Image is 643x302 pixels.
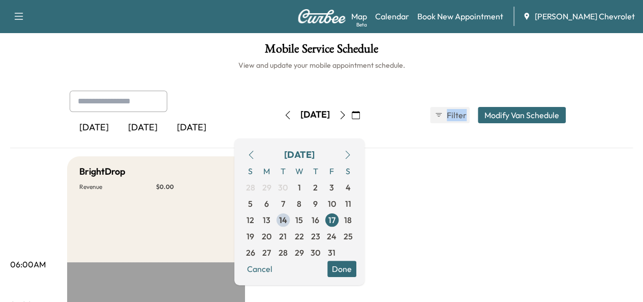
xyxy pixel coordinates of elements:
[295,214,303,226] span: 15
[295,246,304,259] span: 29
[345,198,351,210] span: 11
[297,9,346,23] img: Curbee Logo
[327,230,336,242] span: 24
[247,230,254,242] span: 19
[328,246,335,259] span: 31
[79,164,126,179] h5: BrightDrop
[356,21,367,29] div: Beta
[430,107,470,123] button: Filter
[262,246,271,259] span: 27
[291,163,308,179] span: W
[246,246,255,259] span: 26
[118,116,167,140] div: [DATE]
[259,163,275,179] span: M
[313,198,318,210] span: 9
[340,163,356,179] span: S
[79,183,156,191] p: Revenue
[275,163,291,179] span: T
[10,60,633,70] h6: View and update your mobile appointment schedule.
[279,230,287,242] span: 21
[308,163,324,179] span: T
[281,198,285,210] span: 7
[279,214,287,226] span: 14
[327,261,356,277] button: Done
[417,10,503,22] a: Book New Appointment
[375,10,409,22] a: Calendar
[328,198,336,210] span: 10
[10,43,633,60] h1: Mobile Service Schedule
[242,261,277,277] button: Cancel
[298,181,301,194] span: 1
[311,230,320,242] span: 23
[535,10,635,22] span: [PERSON_NAME] Chevrolet
[344,230,353,242] span: 25
[263,214,270,226] span: 13
[70,116,118,140] div: [DATE]
[247,214,254,226] span: 12
[344,214,352,226] span: 18
[262,230,271,242] span: 20
[324,163,340,179] span: F
[264,198,269,210] span: 6
[246,181,255,194] span: 28
[278,181,288,194] span: 30
[156,183,233,191] p: $ 0.00
[328,214,335,226] span: 17
[329,181,334,194] span: 3
[351,10,367,22] a: MapBeta
[311,246,320,259] span: 30
[346,181,351,194] span: 4
[300,108,330,121] div: [DATE]
[10,258,46,270] p: 06:00AM
[312,214,319,226] span: 16
[167,116,216,140] div: [DATE]
[262,181,271,194] span: 29
[478,107,566,123] button: Modify Van Schedule
[313,181,318,194] span: 2
[284,148,315,162] div: [DATE]
[242,163,259,179] span: S
[447,109,465,121] span: Filter
[297,198,301,210] span: 8
[279,246,288,259] span: 28
[248,198,253,210] span: 5
[295,230,304,242] span: 22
